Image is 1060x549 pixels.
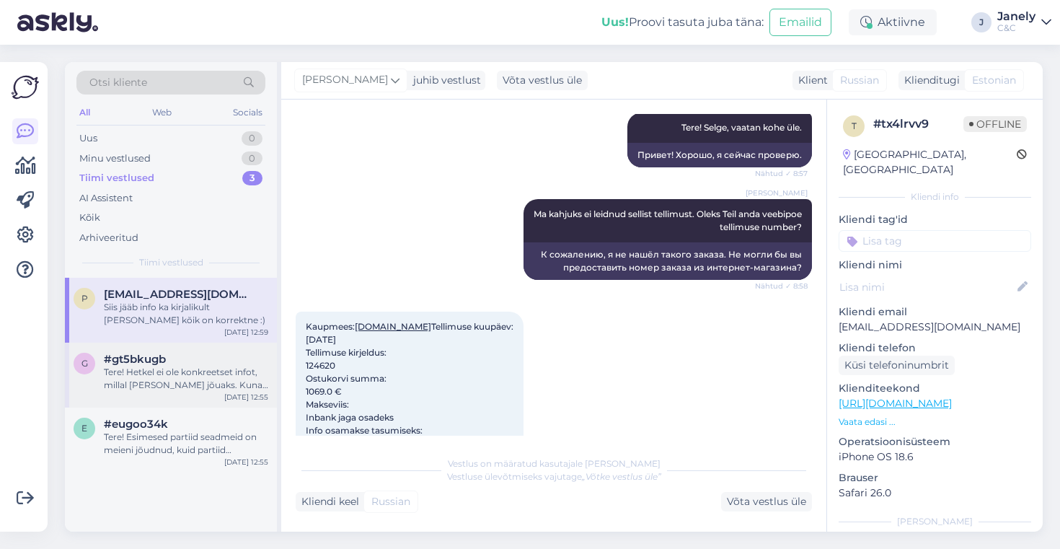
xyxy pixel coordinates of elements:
span: Russian [371,494,410,509]
div: Siis jääb info ka kirjalikult [PERSON_NAME] kõik on korrektne :) [104,301,268,327]
div: AI Assistent [79,191,133,206]
div: J [971,12,991,32]
p: Kliendi nimi [839,258,1031,273]
span: e [81,423,87,434]
span: Tere! Selge, vaatan kohe üle. [681,122,802,133]
div: Aktiivne [849,9,937,35]
div: 0 [242,151,262,166]
span: g [81,358,88,369]
div: Klient [792,73,828,88]
span: Vestlus on määratud kasutajale [PERSON_NAME] [448,458,661,469]
div: 3 [242,171,262,185]
div: Klienditugi [898,73,960,88]
div: Web [149,103,175,122]
a: [DOMAIN_NAME] [355,321,431,332]
p: [EMAIL_ADDRESS][DOMAIN_NAME] [839,320,1031,335]
span: Kaupmees: Tellimuse kuupäev: [DATE] Tellimuse kirjeldus: 124620 Ostukorvi summa: 1069.0 € Maksevi... [306,321,513,514]
p: Kliendi tag'id [839,212,1031,227]
i: „Võtke vestlus üle” [582,471,661,482]
p: Kliendi telefon [839,341,1031,356]
div: Janely [997,11,1035,22]
span: Otsi kliente [89,75,147,90]
p: Operatsioonisüsteem [839,434,1031,449]
div: [GEOGRAPHIC_DATA], [GEOGRAPHIC_DATA] [843,147,1017,177]
div: Kõik [79,211,100,225]
div: Küsi telefoninumbrit [839,356,955,375]
div: Uus [79,131,97,146]
div: Võta vestlus üle [497,71,588,90]
span: t [852,120,857,131]
span: [PERSON_NAME] [746,188,808,198]
span: Nähtud ✓ 8:58 [754,281,808,291]
div: C&C [997,22,1035,34]
div: Arhiveeritud [79,231,138,245]
div: Proovi tasuta juba täna: [601,14,764,31]
span: Pandrej@mail.ru [104,288,254,301]
div: 0 [242,131,262,146]
span: Nähtud ✓ 8:57 [754,168,808,179]
span: P [81,293,88,304]
span: [PERSON_NAME] [302,72,388,88]
div: Tere! Esimesed partiid seadmeid on meieni jõudnud, kuid partiid sisaldavad endiselt [PERSON_NAME]... [104,431,268,457]
p: iPhone OS 18.6 [839,449,1031,465]
div: [DATE] 12:55 [224,392,268,403]
div: Привет! Хорошо, я сейчас проверю. [627,143,812,167]
div: # tx4lrvv9 [873,115,963,133]
div: [PERSON_NAME] [839,515,1031,528]
div: Tere! Hetkel ei ole konkreetset infot, millal [PERSON_NAME] jõuaks. Kuna eeltellimusi on palju ja... [104,366,268,392]
div: Minu vestlused [79,151,151,166]
span: #eugoo34k [104,418,168,431]
p: Klienditeekond [839,381,1031,396]
span: Offline [963,116,1027,132]
input: Lisa nimi [839,279,1015,295]
button: Emailid [769,9,831,36]
div: juhib vestlust [407,73,481,88]
div: All [76,103,93,122]
div: К сожалению, я не нашёл такого заказа. Не могли бы вы предоставить номер заказа из интернет-магаз... [524,242,812,280]
span: Ma kahjuks ei leidnud sellist tellimust. Oleks Teil anda veebipoe tellimuse number? [534,208,804,232]
div: [DATE] 12:59 [224,327,268,338]
p: Brauser [839,470,1031,486]
div: Kliendi keel [296,494,359,509]
p: Safari 26.0 [839,486,1031,501]
div: Socials [230,103,265,122]
span: Estonian [972,73,1016,88]
span: Russian [840,73,879,88]
div: Võta vestlus üle [721,492,812,511]
a: [URL][DOMAIN_NAME] [839,397,952,410]
div: Tiimi vestlused [79,171,154,185]
p: Kliendi email [839,304,1031,320]
div: Kliendi info [839,190,1031,203]
div: [DATE] 12:55 [224,457,268,467]
a: JanelyC&C [997,11,1051,34]
input: Lisa tag [839,230,1031,252]
p: Vaata edasi ... [839,416,1031,429]
span: #gt5bkugb [104,353,166,366]
b: Uus! [601,15,629,29]
img: Askly Logo [12,74,39,101]
span: Tiimi vestlused [139,256,203,269]
span: Vestluse ülevõtmiseks vajutage [447,471,661,482]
